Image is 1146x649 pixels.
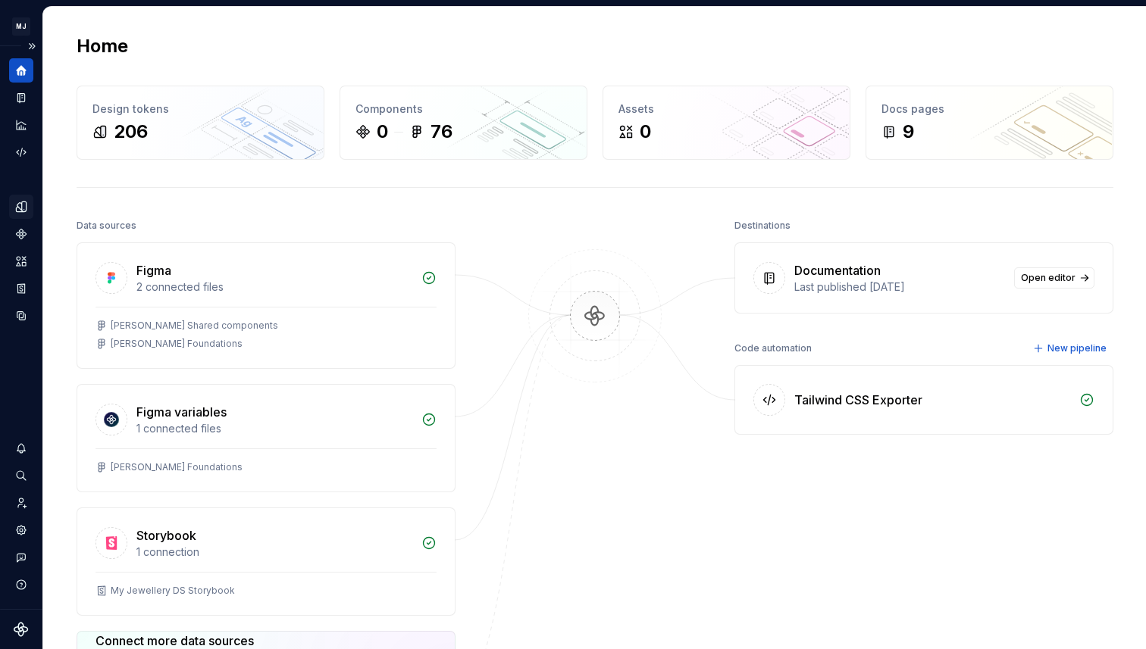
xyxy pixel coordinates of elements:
[136,421,412,436] div: 1 connected files
[734,215,791,236] div: Destinations
[9,463,33,488] button: Search ⌘K
[9,140,33,164] a: Code automation
[355,101,571,117] div: Components
[9,491,33,515] a: Invite team
[77,215,136,236] div: Data sources
[640,120,651,144] div: 0
[77,242,456,369] a: Figma2 connected files[PERSON_NAME] Shared components[PERSON_NAME] Foundations
[77,86,324,160] a: Design tokens206
[377,120,388,144] div: 0
[136,261,171,279] div: Figma
[603,86,850,160] a: Assets0
[111,338,243,350] div: [PERSON_NAME] Foundations
[9,222,33,246] a: Components
[136,526,196,544] div: Storybook
[9,518,33,542] a: Settings
[431,120,452,144] div: 76
[881,101,1097,117] div: Docs pages
[111,320,278,332] div: [PERSON_NAME] Shared components
[77,507,456,616] a: Storybook1 connectionMy Jewellery DS Storybook
[92,101,308,117] div: Design tokens
[9,195,33,219] a: Design tokens
[1014,267,1094,289] a: Open editor
[77,34,128,58] h2: Home
[9,545,33,569] button: Contact support
[9,249,33,273] a: Assets
[9,304,33,328] a: Data sources
[9,276,33,301] a: Storybook stories
[866,86,1113,160] a: Docs pages9
[3,10,39,42] button: MJ
[14,622,29,637] svg: Supernova Logo
[340,86,587,160] a: Components076
[9,58,33,83] a: Home
[136,544,412,560] div: 1 connection
[12,17,30,36] div: MJ
[794,391,922,409] div: Tailwind CSS Exporter
[136,403,227,421] div: Figma variables
[794,261,881,279] div: Documentation
[111,461,243,473] div: [PERSON_NAME] Foundations
[794,279,1005,295] div: Last published [DATE]
[9,436,33,460] button: Notifications
[21,36,42,57] button: Expand sidebar
[114,120,148,144] div: 206
[77,384,456,492] a: Figma variables1 connected files[PERSON_NAME] Foundations
[9,113,33,137] a: Analytics
[1047,342,1107,354] span: New pipeline
[1029,338,1113,359] button: New pipeline
[111,585,235,597] div: My Jewellery DS Storybook
[1021,272,1076,284] span: Open editor
[9,86,33,110] a: Documentation
[734,338,812,359] div: Code automation
[136,279,412,295] div: 2 connected files
[618,101,834,117] div: Assets
[903,120,914,144] div: 9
